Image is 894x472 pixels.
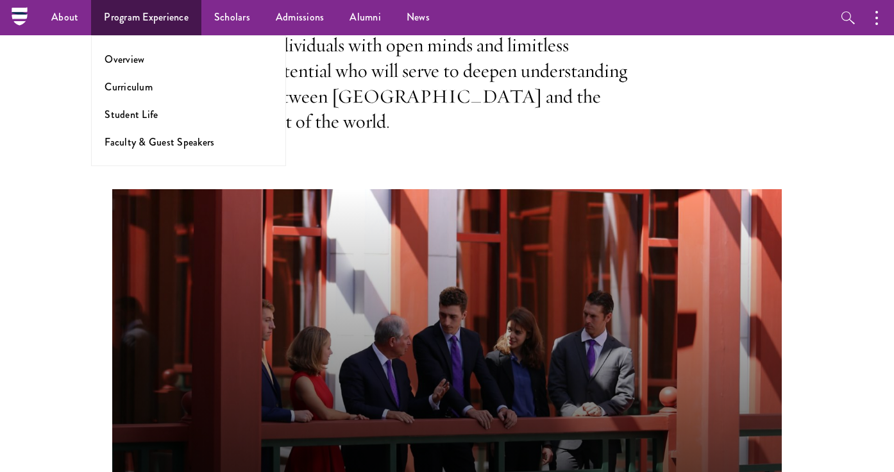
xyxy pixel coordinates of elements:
[105,107,158,122] a: Student Life
[105,135,214,149] a: Faculty & Guest Speakers
[105,52,144,67] a: Overview
[105,80,153,94] a: Curriculum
